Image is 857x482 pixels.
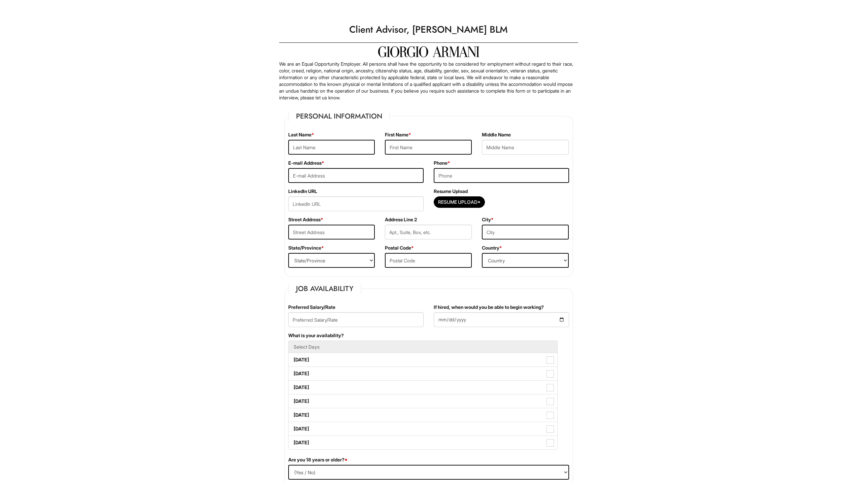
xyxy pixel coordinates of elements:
img: Giorgio Armani [378,46,479,57]
input: Last Name [288,140,375,155]
label: Resume Upload [434,188,468,195]
input: Middle Name [482,140,569,155]
label: Preferred Salary/Rate [288,304,335,311]
h1: Client Advisor, [PERSON_NAME] BLM [276,20,582,39]
label: [DATE] [289,422,557,436]
select: Country [482,253,569,268]
input: Street Address [288,225,375,239]
label: Country [482,245,502,251]
h5: Select Days [294,344,552,349]
input: Apt., Suite, Box, etc. [385,225,472,239]
input: E-mail Address [288,168,424,183]
label: Address Line 2 [385,216,417,223]
label: If hired, when would you be able to begin working? [434,304,544,311]
label: [DATE] [289,394,557,408]
label: Phone [434,160,450,166]
input: Phone [434,168,569,183]
label: City [482,216,494,223]
input: Preferred Salary/Rate [288,312,424,327]
label: State/Province [288,245,324,251]
input: First Name [385,140,472,155]
label: Are you 18 years or older? [288,456,348,463]
label: Middle Name [482,131,511,138]
input: LinkedIn URL [288,196,424,211]
label: [DATE] [289,436,557,449]
label: LinkedIn URL [288,188,317,195]
label: [DATE] [289,408,557,422]
select: State/Province [288,253,375,268]
legend: Job Availability [288,284,361,294]
p: We are an Equal Opportunity Employer. All persons shall have the opportunity to be considered for... [279,61,578,101]
legend: Personal Information [288,111,390,121]
input: Postal Code [385,253,472,268]
select: (Yes / No) [288,465,569,480]
label: First Name [385,131,411,138]
button: Resume Upload*Resume Upload* [434,196,485,208]
label: What is your availability? [288,332,344,339]
label: Last Name [288,131,314,138]
label: [DATE] [289,367,557,380]
label: Street Address [288,216,323,223]
label: E-mail Address [288,160,324,166]
label: [DATE] [289,381,557,394]
input: City [482,225,569,239]
label: Postal Code [385,245,414,251]
label: [DATE] [289,353,557,366]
